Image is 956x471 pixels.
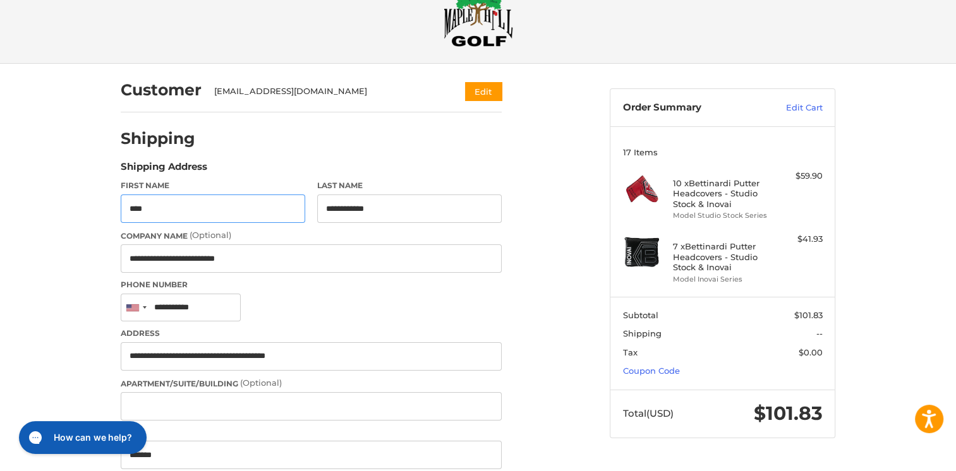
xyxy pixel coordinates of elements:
label: Last Name [317,180,502,191]
h4: 10 x Bettinardi Putter Headcovers - Studio Stock & Inovai [673,178,770,209]
h4: 7 x Bettinardi Putter Headcovers - Studio Stock & Inovai [673,241,770,272]
small: (Optional) [190,230,231,240]
label: Company Name [121,229,502,242]
li: Model Inovai Series [673,274,770,285]
label: First Name [121,180,305,191]
iframe: Gorgias live chat messenger [13,417,150,458]
label: City [121,427,502,438]
div: $59.90 [773,170,823,182]
div: United States: +1 [121,294,150,321]
div: [EMAIL_ADDRESS][DOMAIN_NAME] [214,85,441,98]
div: $41.93 [773,233,823,246]
span: -- [816,328,823,338]
h2: Customer [121,80,202,100]
span: Subtotal [623,310,658,320]
span: $0.00 [799,347,823,357]
span: $101.83 [794,310,823,320]
h3: Order Summary [623,102,759,114]
legend: Shipping Address [121,160,207,180]
h3: 17 Items [623,147,823,157]
a: Edit Cart [759,102,823,114]
small: (Optional) [240,378,282,388]
h2: Shipping [121,129,195,148]
span: $101.83 [754,402,823,425]
span: Total (USD) [623,407,674,419]
label: Address [121,328,502,339]
li: Model Studio Stock Series [673,210,770,221]
label: Phone Number [121,279,502,290]
span: Tax [623,347,638,357]
span: Shipping [623,328,662,338]
button: Edit [465,82,502,100]
a: Coupon Code [623,366,680,376]
label: Apartment/Suite/Building [121,377,502,390]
